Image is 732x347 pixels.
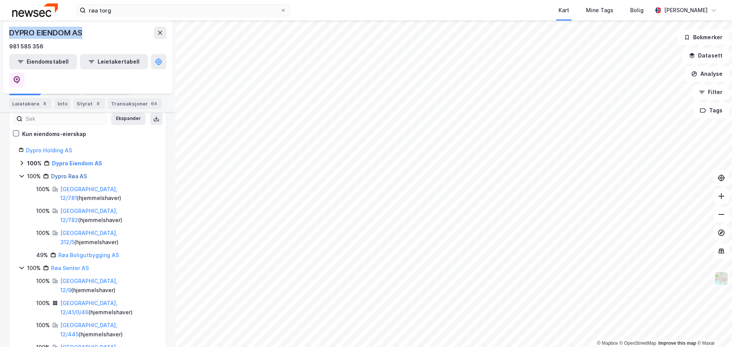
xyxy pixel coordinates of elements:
div: 100% [27,159,42,168]
button: Bokmerker [677,30,729,45]
div: ( hjemmelshaver ) [60,299,157,317]
a: Dypro Røa AS [51,173,87,179]
a: OpenStreetMap [620,341,657,346]
div: ( hjemmelshaver ) [60,229,157,247]
div: 100% [27,172,41,181]
a: [GEOGRAPHIC_DATA], 12/782 [60,208,117,223]
a: [GEOGRAPHIC_DATA], 12/9 [60,278,117,293]
div: ( hjemmelshaver ) [60,185,157,203]
button: Datasett [682,48,729,63]
div: ( hjemmelshaver ) [60,277,157,295]
div: 100% [36,229,50,238]
div: Info [55,98,71,109]
div: Leietakere [9,98,51,109]
div: Styret [74,98,105,109]
div: Bolig [630,6,644,15]
a: Improve this map [658,341,696,346]
div: 100% [36,299,50,308]
a: Dypro Eiendom AS [52,160,102,166]
input: Søk [22,113,106,125]
button: Ekspander [111,113,146,125]
button: Leietakertabell [80,54,148,69]
a: [GEOGRAPHIC_DATA], 312/5 [60,230,117,245]
div: 100% [27,264,41,273]
div: ( hjemmelshaver ) [60,321,157,339]
div: Transaksjoner [108,98,162,109]
div: 8 [41,100,48,107]
div: Kun eiendoms-eierskap [22,130,86,139]
img: Z [714,271,729,286]
a: [GEOGRAPHIC_DATA], 12/41/0/46 [60,300,117,315]
a: Mapbox [597,341,618,346]
div: 100% [36,206,50,216]
div: Mine Tags [586,6,613,15]
div: 981 585 356 [9,42,43,51]
a: Dypro Holding AS [26,147,72,154]
a: Røa Boligutbygging AS [58,252,119,258]
button: Filter [692,85,729,100]
div: 64 [149,100,159,107]
a: [GEOGRAPHIC_DATA], 12/445 [60,322,117,337]
div: ( hjemmelshaver ) [60,206,157,225]
div: 100% [36,185,50,194]
div: Kart [559,6,569,15]
div: 100% [36,321,50,330]
button: Eiendomstabell [9,54,77,69]
img: newsec-logo.f6e21ccffca1b3a03d2d.png [12,3,58,17]
div: 100% [36,277,50,286]
div: 49% [36,251,48,260]
button: Analyse [685,66,729,82]
button: Tags [693,103,729,118]
a: [GEOGRAPHIC_DATA], 12/781 [60,186,117,201]
input: Søk på adresse, matrikkel, gårdeiere, leietakere eller personer [86,5,280,16]
div: [PERSON_NAME] [664,6,708,15]
iframe: Chat Widget [694,310,732,347]
div: DYPRO EIENDOM AS [9,27,84,39]
div: 8 [94,100,102,107]
a: Røa Senter AS [51,265,89,271]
